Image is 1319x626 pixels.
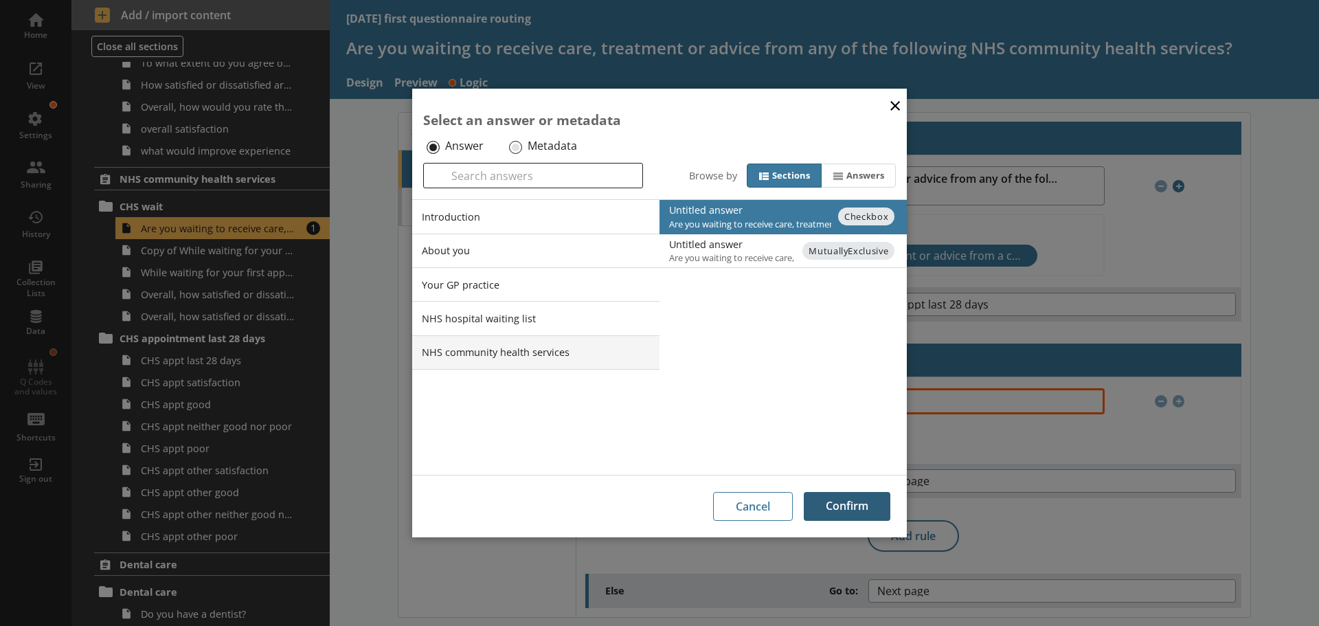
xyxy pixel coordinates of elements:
span: MutuallyExclusive [802,242,894,260]
div: Answers [846,170,884,181]
div: Browse by [689,169,737,182]
div: Select an answer or metadata [423,111,896,129]
div: Untitled answer [669,238,946,251]
span: Checkbox [838,208,894,225]
div: Untitled answer [669,203,946,216]
button: Close [885,89,905,120]
input: Search answers [423,163,643,188]
li: Introduction [412,199,659,234]
button: Cancel [713,492,793,521]
span: Are you waiting to receive care, treatment or advice from any of the following NHS community heal... [669,251,918,264]
li: NHS community health services [412,335,659,370]
div: Sections [772,170,810,181]
label: Metadata [528,139,577,153]
li: NHS hospital waiting list [412,301,659,335]
li: Your GP practice [412,267,659,302]
button: Confirm [804,492,890,521]
li: About you [412,234,659,268]
label: Answer [445,139,484,153]
span: Are you waiting to receive care, treatment or advice from any of the following NHS community heal... [669,218,918,230]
